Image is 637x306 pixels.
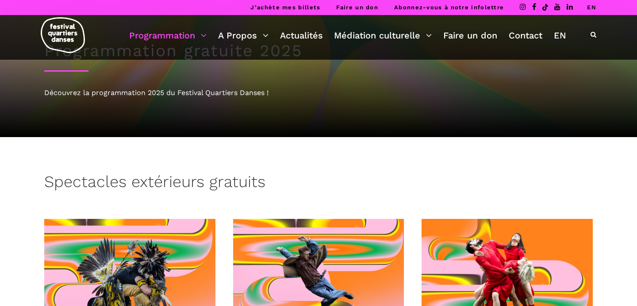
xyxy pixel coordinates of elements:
[334,28,432,43] a: Médiation culturelle
[218,28,269,43] a: A Propos
[554,28,566,43] a: EN
[44,172,265,195] h3: Spectacles extérieurs gratuits
[280,28,323,43] a: Actualités
[509,28,542,43] a: Contact
[41,17,85,53] img: logo-fqd-med
[394,4,504,11] a: Abonnez-vous à notre infolettre
[587,4,596,11] a: EN
[336,4,378,11] a: Faire un don
[250,4,320,11] a: J’achète mes billets
[443,28,497,43] a: Faire un don
[129,28,207,43] a: Programmation
[44,87,593,99] div: Découvrez la programmation 2025 du Festival Quartiers Danses !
